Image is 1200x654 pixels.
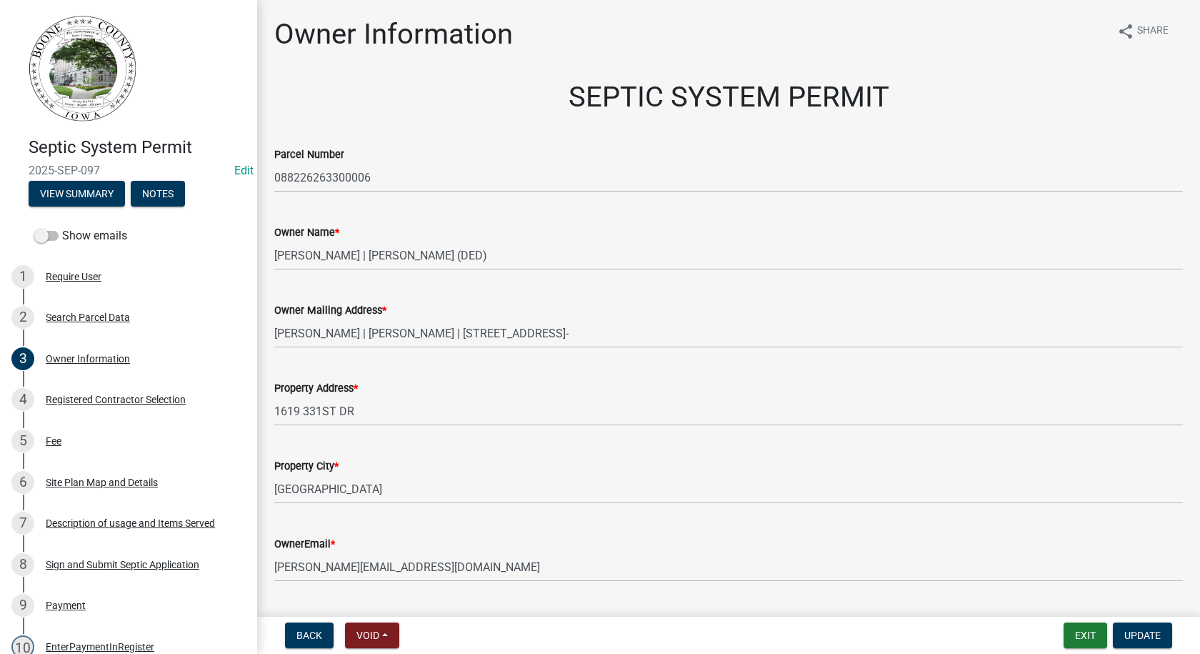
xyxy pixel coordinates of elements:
[274,80,1183,114] center: SEPTIC SYSTEM PERMIT
[46,560,199,570] div: Sign and Submit Septic Application
[274,306,386,316] label: Owner Mailing Address
[29,15,137,122] img: Boone County, Iowa
[285,623,334,648] button: Back
[356,630,379,641] span: Void
[1137,23,1169,40] span: Share
[29,137,246,158] h4: Septic System Permit
[11,265,34,288] div: 1
[11,347,34,370] div: 3
[11,388,34,411] div: 4
[11,306,34,329] div: 2
[1117,23,1134,40] i: share
[11,594,34,617] div: 9
[11,430,34,452] div: 5
[46,312,130,322] div: Search Parcel Data
[131,189,185,200] wm-modal-confirm: Notes
[11,512,34,535] div: 7
[11,471,34,494] div: 6
[46,395,186,405] div: Registered Contractor Selection
[29,189,125,200] wm-modal-confirm: Summary
[234,164,254,177] a: Edit
[345,623,399,648] button: Void
[46,600,86,610] div: Payment
[131,181,185,207] button: Notes
[34,227,127,244] label: Show emails
[46,272,101,282] div: Require User
[274,540,335,550] label: OwnerEmail
[274,462,339,472] label: Property City
[29,164,229,177] span: 2025-SEP-097
[46,436,61,446] div: Fee
[234,164,254,177] wm-modal-confirm: Edit Application Number
[46,354,130,364] div: Owner Information
[11,553,34,576] div: 8
[1113,623,1172,648] button: Update
[46,477,158,487] div: Site Plan Map and Details
[274,150,344,160] label: Parcel Number
[29,181,125,207] button: View Summary
[274,384,358,394] label: Property Address
[274,228,339,238] label: Owner Name
[46,642,154,652] div: EnterPaymentInRegister
[296,630,322,641] span: Back
[46,518,215,528] div: Description of usage and Items Served
[1106,17,1180,45] button: shareShare
[274,17,513,51] h1: Owner Information
[1124,630,1161,641] span: Update
[1064,623,1107,648] button: Exit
